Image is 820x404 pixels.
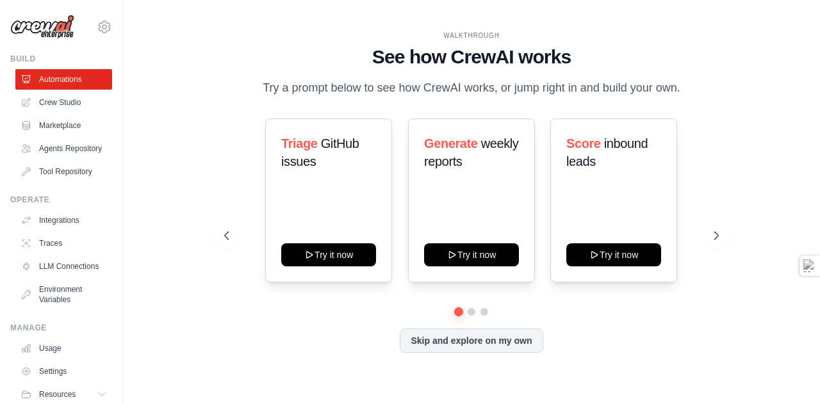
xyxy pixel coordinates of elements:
div: Build [10,54,112,64]
span: Score [566,136,601,150]
span: weekly reports [424,136,518,168]
span: Generate [424,136,478,150]
span: GitHub issues [281,136,359,168]
span: Triage [281,136,318,150]
div: Operate [10,195,112,205]
span: Resources [39,389,76,400]
div: WALKTHROUGH [224,31,718,40]
a: Marketplace [15,115,112,136]
a: Agents Repository [15,138,112,159]
button: Try it now [566,243,661,266]
div: Manage [10,323,112,333]
h1: See how CrewAI works [224,45,718,69]
a: Environment Variables [15,279,112,310]
p: Try a prompt below to see how CrewAI works, or jump right in and build your own. [256,79,687,97]
button: Try it now [424,243,519,266]
a: LLM Connections [15,256,112,277]
img: Logo [10,15,74,39]
button: Skip and explore on my own [400,328,543,353]
a: Automations [15,69,112,90]
button: Try it now [281,243,376,266]
a: Traces [15,233,112,254]
a: Usage [15,338,112,359]
a: Tool Repository [15,161,112,182]
span: inbound leads [566,136,648,168]
a: Integrations [15,210,112,230]
a: Settings [15,361,112,382]
a: Crew Studio [15,92,112,113]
